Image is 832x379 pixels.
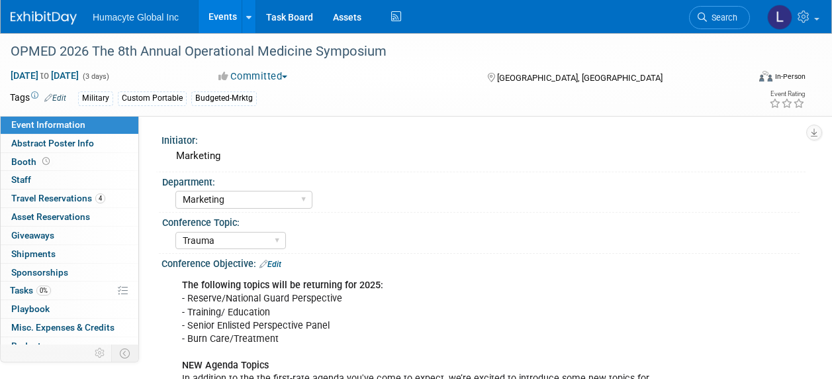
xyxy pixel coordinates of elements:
span: Booth [11,156,52,167]
div: Department: [162,172,800,189]
span: Misc. Expenses & Credits [11,322,115,333]
span: to [38,70,51,81]
div: Military [78,91,113,105]
a: Search [689,6,750,29]
img: ExhibitDay [11,11,77,25]
a: Giveaways [1,227,138,244]
div: Conference Topic: [162,213,800,229]
span: Event Information [11,119,85,130]
span: Shipments [11,248,56,259]
span: Abstract Poster Info [11,138,94,148]
div: OPMED 2026 The 8th Annual Operational Medicine Symposium [6,40,737,64]
span: Staff [11,174,31,185]
a: Shipments [1,245,138,263]
a: Sponsorships [1,264,138,282]
div: In-Person [774,72,806,81]
a: Event Information [1,116,138,134]
div: Marketing [171,146,796,166]
div: Budgeted-Mrktg [191,91,257,105]
a: Staff [1,171,138,189]
span: Search [707,13,737,23]
span: Sponsorships [11,267,68,278]
a: Edit [259,260,281,269]
a: Edit [44,93,66,103]
b: NEW Agenda Topics [182,360,269,371]
div: Event Format [690,69,806,89]
a: Booth [1,153,138,171]
span: Humacyte Global Inc [93,12,179,23]
span: (3 days) [81,72,109,81]
span: Asset Reservations [11,211,90,222]
span: [GEOGRAPHIC_DATA], [GEOGRAPHIC_DATA] [497,73,663,83]
img: Linda Hamilton [767,5,792,30]
a: Budget [1,337,138,355]
a: Misc. Expenses & Credits [1,319,138,337]
span: Playbook [11,303,50,314]
span: 4 [95,193,105,203]
div: Custom Portable [118,91,187,105]
a: Asset Reservations [1,208,138,226]
span: Giveaways [11,230,54,241]
a: Playbook [1,300,138,318]
button: Committed [214,70,293,83]
span: Budget [11,341,41,351]
img: Format-Inperson.png [759,71,772,81]
a: Abstract Poster Info [1,135,138,152]
a: Tasks0% [1,282,138,299]
span: Tasks [10,285,51,296]
div: Conference Objective: [162,254,806,271]
b: The following topics will be returning for 2025: [182,280,383,291]
td: Personalize Event Tab Strip [89,345,112,362]
td: Tags [10,91,66,106]
div: Initiator: [162,131,806,147]
span: [DATE] [DATE] [10,70,79,81]
span: Travel Reservations [11,193,105,203]
span: 0% [36,286,51,296]
div: Event Rating [769,91,805,97]
a: Travel Reservations4 [1,189,138,207]
span: Booth not reserved yet [40,156,52,166]
td: Toggle Event Tabs [112,345,139,362]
